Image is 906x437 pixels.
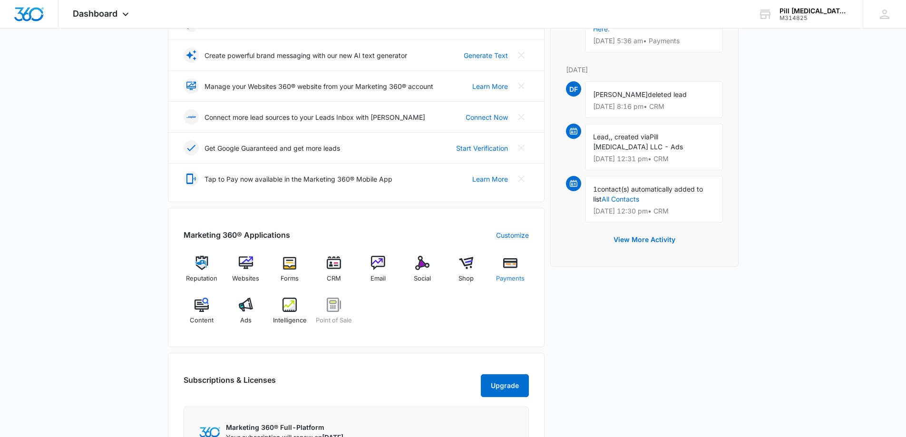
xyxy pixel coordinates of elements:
span: CRM [327,274,341,283]
button: Close [514,109,529,125]
button: Close [514,78,529,94]
span: Shop [458,274,474,283]
a: Ads [227,298,264,332]
p: Tap to Pay now available in the Marketing 360® Mobile App [205,174,392,184]
a: All Contacts [602,195,639,203]
img: Marketing 360 Logo [199,427,220,437]
span: [PERSON_NAME] [593,90,648,98]
span: 1 [593,185,597,193]
a: Content [184,298,220,332]
button: Close [514,140,529,155]
span: Ads [240,316,252,325]
a: Customize [496,230,529,240]
span: Email [370,274,386,283]
a: Learn More [472,81,508,91]
a: Reputation [184,256,220,290]
span: Social [414,274,431,283]
p: Create powerful brand messaging with our new AI text generator [205,50,407,60]
p: [DATE] 8:16 pm • CRM [593,103,715,110]
p: [DATE] 12:31 pm • CRM [593,155,715,162]
p: Get Google Guaranteed and get more leads [205,143,340,153]
a: CRM [316,256,352,290]
span: deleted lead [648,90,687,98]
span: contact(s) automatically added to list [593,185,703,203]
span: Forms [281,274,299,283]
a: Learn More [472,174,508,184]
p: Manage your Websites 360® website from your Marketing 360® account [205,81,433,91]
a: Generate Text [464,50,508,60]
span: Intelligence [273,316,307,325]
span: Lead, [593,133,611,141]
span: Dashboard [73,9,117,19]
a: Payments [492,256,529,290]
button: Upgrade [481,374,529,397]
div: account id [779,15,849,21]
span: Point of Sale [316,316,352,325]
a: Forms [272,256,308,290]
button: Close [514,171,529,186]
span: Websites [232,274,259,283]
p: [DATE] 12:30 pm • CRM [593,208,715,214]
a: Point of Sale [316,298,352,332]
a: Social [404,256,440,290]
a: Email [360,256,397,290]
a: Shop [448,256,485,290]
a: Intelligence [272,298,308,332]
p: [DATE] 5:36 am • Payments [593,38,715,44]
div: account name [779,7,849,15]
p: [DATE] [566,65,723,75]
span: Reputation [186,274,217,283]
h2: Subscriptions & Licenses [184,374,276,393]
a: Start Verification [456,143,508,153]
span: DF [566,81,581,97]
span: Content [190,316,214,325]
h2: Marketing 360® Applications [184,229,290,241]
span: Payments [496,274,525,283]
a: Websites [227,256,264,290]
p: Marketing 360® Full-Platform [226,422,343,432]
button: View More Activity [604,228,685,251]
p: Connect more lead sources to your Leads Inbox with [PERSON_NAME] [205,112,425,122]
span: , created via [611,133,650,141]
button: Close [514,48,529,63]
a: Connect Now [466,112,508,122]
